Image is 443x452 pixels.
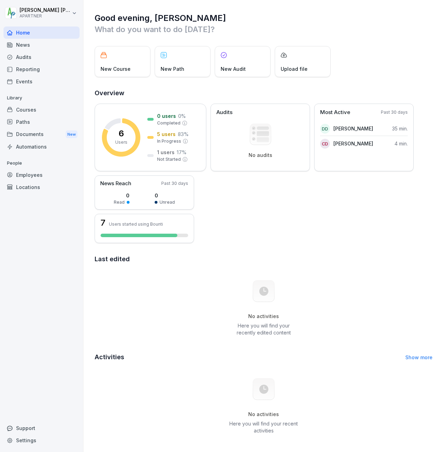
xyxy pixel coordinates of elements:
a: Show more [405,354,433,360]
p: 6 [119,129,124,138]
p: Read [114,199,125,205]
div: Documents [3,128,80,141]
p: Audits [216,108,232,116]
a: Courses [3,104,80,116]
div: CD [320,139,330,149]
p: 0 [155,192,175,199]
a: Locations [3,181,80,193]
p: [PERSON_NAME] [PERSON_NAME] [20,7,71,13]
p: In Progress [157,138,181,144]
h5: No activities [228,411,299,417]
p: New Audit [221,65,246,73]
a: News [3,39,80,51]
p: Not Started [157,156,181,163]
p: 17 % [177,149,186,156]
p: Past 30 days [161,180,188,187]
p: Users [115,139,127,145]
h2: Activities [95,352,124,362]
h2: Overview [95,88,433,98]
div: New [66,130,77,138]
div: DD [320,124,330,134]
h1: Good evening, [PERSON_NAME] [95,13,433,24]
p: Here you will find your recently edited content [228,322,299,336]
p: 5 users [157,130,176,138]
a: Audits [3,51,80,63]
p: New Path [161,65,184,73]
a: Automations [3,141,80,153]
p: Past 30 days [381,109,408,115]
p: 35 min. [392,125,408,132]
p: News Reach [100,180,131,188]
a: Events [3,75,80,88]
p: Library [3,92,80,104]
div: Support [3,422,80,434]
a: Settings [3,434,80,446]
p: Most Active [320,108,350,116]
a: Employees [3,169,80,181]
p: 0 users [157,112,176,120]
h5: No activities [228,313,299,319]
a: Reporting [3,63,80,75]
a: Home [3,27,80,39]
a: Paths [3,116,80,128]
p: APARTNER [20,14,71,18]
p: 1 users [157,149,175,156]
p: [PERSON_NAME] [333,140,373,147]
p: What do you want to do [DATE]? [95,24,433,35]
h3: 7 [101,219,105,227]
h2: Last edited [95,254,433,264]
p: Completed [157,120,180,126]
p: 4 min. [394,140,408,147]
p: Upload file [281,65,308,73]
p: 0 [114,192,130,199]
p: Users started using Bounti [109,221,163,227]
p: Here you will find your recent activities [228,420,299,434]
p: [PERSON_NAME] [333,125,373,132]
p: 0 % [178,112,186,120]
p: No audits [249,152,272,158]
p: 83 % [178,130,189,138]
p: People [3,158,80,169]
p: New Course [101,65,131,73]
p: Unread [160,199,175,205]
a: DocumentsNew [3,128,80,141]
